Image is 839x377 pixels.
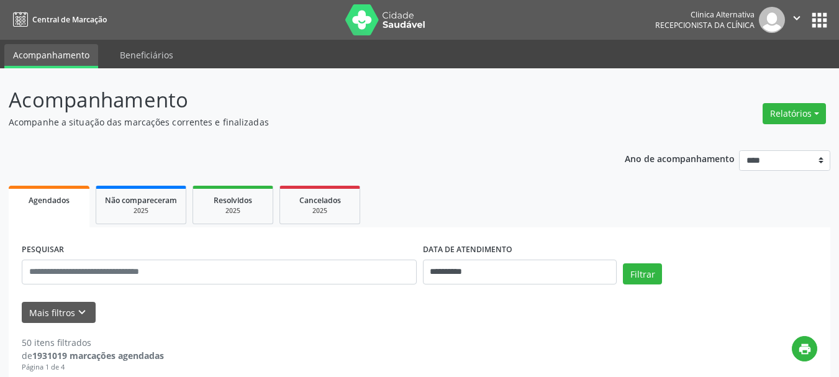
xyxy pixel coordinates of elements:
div: Página 1 de 4 [22,362,164,373]
p: Ano de acompanhamento [625,150,735,166]
a: Beneficiários [111,44,182,66]
button: Filtrar [623,263,662,284]
button: Relatórios [763,103,826,124]
a: Central de Marcação [9,9,107,30]
label: PESQUISAR [22,240,64,260]
i: print [798,342,812,356]
p: Acompanhamento [9,84,584,116]
i:  [790,11,804,25]
div: 2025 [289,206,351,216]
button: Mais filtroskeyboard_arrow_down [22,302,96,324]
button: print [792,336,817,361]
div: 50 itens filtrados [22,336,164,349]
a: Acompanhamento [4,44,98,68]
label: DATA DE ATENDIMENTO [423,240,512,260]
p: Acompanhe a situação das marcações correntes e finalizadas [9,116,584,129]
div: 2025 [202,206,264,216]
button:  [785,7,809,33]
button: apps [809,9,830,31]
div: de [22,349,164,362]
div: Clinica Alternativa [655,9,755,20]
span: Recepcionista da clínica [655,20,755,30]
span: Central de Marcação [32,14,107,25]
strong: 1931019 marcações agendadas [32,350,164,361]
i: keyboard_arrow_down [75,306,89,319]
div: 2025 [105,206,177,216]
img: img [759,7,785,33]
span: Agendados [29,195,70,206]
span: Não compareceram [105,195,177,206]
span: Cancelados [299,195,341,206]
span: Resolvidos [214,195,252,206]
